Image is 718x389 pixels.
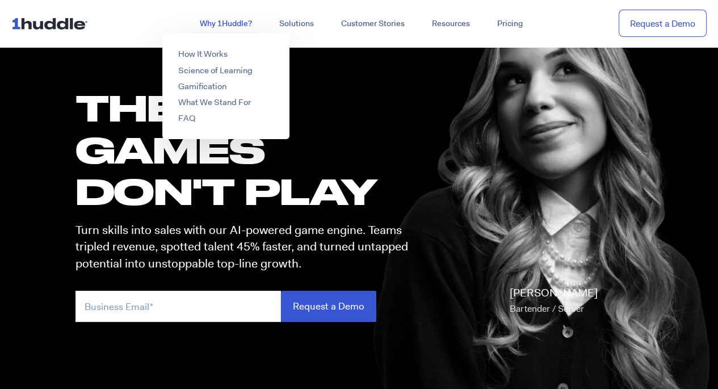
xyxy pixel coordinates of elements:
a: Solutions [266,14,327,34]
a: Request a Demo [619,10,707,37]
a: Customer Stories [327,14,418,34]
a: Science of Learning [178,65,253,76]
a: Pricing [484,14,536,34]
a: Why 1Huddle? [186,14,266,34]
img: ... [11,12,93,34]
a: How It Works [178,48,228,60]
a: What We Stand For [178,97,251,108]
p: Turn skills into sales with our AI-powered game engine. Teams tripled revenue, spotted talent 45%... [75,222,418,272]
h1: these GAMES DON'T PLAY [75,87,418,212]
input: Request a Demo [281,291,376,322]
a: Gamification [178,81,226,92]
p: [PERSON_NAME] [510,285,598,317]
span: Bartender / Server [510,303,584,315]
a: FAQ [178,112,195,124]
a: Resources [418,14,484,34]
input: Business Email* [75,291,281,322]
